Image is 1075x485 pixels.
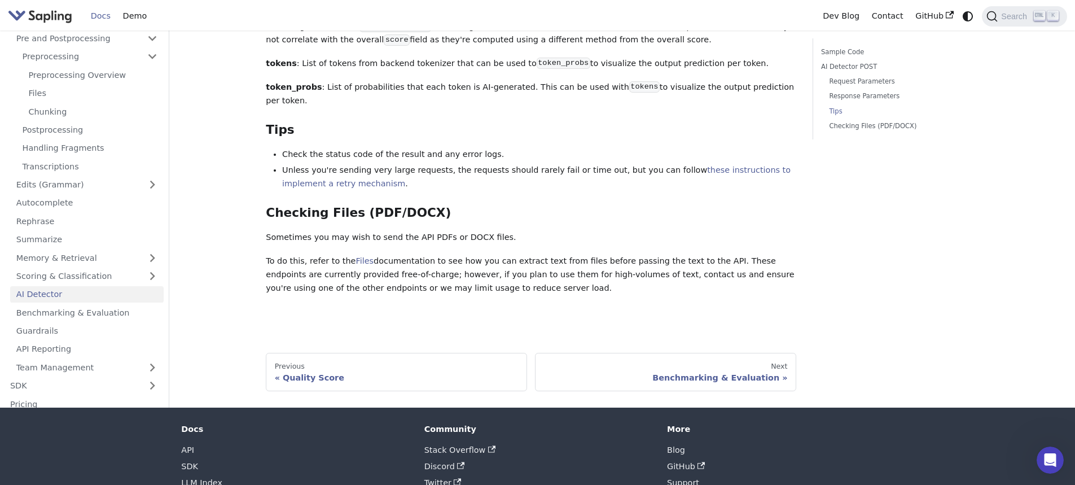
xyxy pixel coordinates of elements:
div: Community [424,424,651,434]
li: Check the status code of the result and any error logs. [282,148,796,161]
a: Files [356,256,374,265]
h3: Tips [266,123,796,138]
a: API Reporting [10,341,164,357]
div: Benchmarking & Evaluation [544,373,788,383]
a: Demo [117,7,153,25]
div: Previous [275,362,519,371]
p: : List of tokens from backend tokenizer that can be used to to visualize the output prediction pe... [266,57,796,71]
a: AI Detector POST [821,62,974,72]
code: tokens [629,81,660,93]
code: sentence_scores [359,21,432,32]
code: token_probs [537,58,590,69]
button: Expand sidebar category 'SDK' [141,378,164,394]
a: Benchmarking & Evaluation [10,305,164,321]
a: NextBenchmarking & Evaluation [535,353,796,391]
a: Tips [829,106,970,117]
a: GitHub [667,462,705,471]
a: PreviousQuality Score [266,353,527,391]
a: API [181,445,194,455]
p: If the flag is set, a field containing scores for each sentence will also be returned. The per-se... [266,20,796,47]
strong: token_probs [266,82,322,91]
a: Summarize [10,231,164,248]
a: SDK [4,378,141,394]
kbd: K [1047,11,1059,21]
a: Transcriptions [16,159,164,175]
span: Search [998,12,1034,21]
div: Docs [181,424,408,434]
code: score [384,34,410,46]
iframe: Intercom live chat [1037,447,1064,474]
button: Switch between dark and light mode (currently system mode) [960,8,976,24]
a: Blog [667,445,685,455]
a: Scoring & Classification [10,268,164,285]
div: Next [544,362,788,371]
a: Guardrails [10,323,164,339]
a: Preprocessing Overview [23,67,164,84]
div: Quality Score [275,373,519,383]
p: To do this, refer to the documentation to see how you can extract text from files before passing ... [266,255,796,295]
a: Sapling.ai [8,8,76,24]
a: Memory & Retrieval [10,250,164,266]
a: Discord [424,462,465,471]
a: Sample Code [821,47,974,58]
nav: Docs pages [266,353,796,391]
a: Edits (Grammar) [10,177,164,193]
a: Pre and Postprocessing [10,30,164,47]
a: Docs [85,7,117,25]
a: Pricing [4,396,164,412]
li: Unless you're sending very large requests, the requests should rarely fail or time out, but you c... [282,164,796,191]
a: Team Management [10,360,164,376]
a: Response Parameters [829,91,970,102]
a: GitHub [909,7,959,25]
a: Contact [866,7,910,25]
a: Autocomplete [10,195,164,211]
a: Files [23,85,164,102]
a: Postprocessing [16,122,164,138]
p: : List of probabilities that each token is AI-generated. This can be used with to visualize the o... [266,81,796,108]
button: Search (Ctrl+K) [982,6,1067,27]
a: Request Parameters [829,76,970,87]
div: More [667,424,894,434]
strong: tokens [266,59,297,68]
a: Stack Overflow [424,445,495,455]
a: Checking Files (PDF/DOCX) [829,121,970,132]
p: Sometimes you may wish to send the API PDFs or DOCX files. [266,231,796,244]
a: Preprocessing [16,49,164,65]
a: Chunking [23,103,164,120]
a: Handling Fragments [16,140,164,156]
img: Sapling.ai [8,8,72,24]
a: these instructions to implement a retry mechanism [282,165,791,188]
a: Rephrase [10,213,164,230]
a: Dev Blog [817,7,865,25]
a: SDK [181,462,198,471]
h3: Checking Files (PDF/DOCX) [266,206,796,221]
a: AI Detector [10,286,164,303]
